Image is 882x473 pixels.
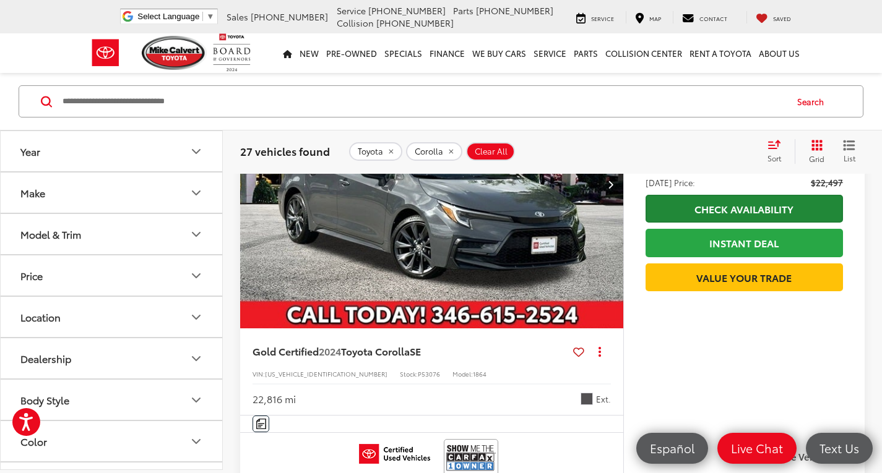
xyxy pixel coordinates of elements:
[381,33,426,73] a: Specials
[1,421,223,461] button: ColorColor
[646,176,695,189] span: [DATE] Price:
[20,228,81,240] div: Model & Trim
[843,153,855,163] span: List
[746,11,800,23] a: My Saved Vehicles
[202,12,203,21] span: ​
[240,41,625,328] a: 2024 Toyota Corolla SE2024 Toyota Corolla SE2024 Toyota Corolla SE2024 Toyota Corolla SE
[240,41,625,329] img: 2024 Toyota Corolla SE
[530,33,570,73] a: Service
[646,229,843,257] a: Instant Deal
[644,440,701,456] span: Español
[418,369,440,378] span: P53076
[256,419,266,429] img: Comments
[473,369,486,378] span: 1864
[189,185,204,200] div: Make
[142,36,207,70] img: Mike Calvert Toyota
[646,195,843,223] a: Check Availability
[349,142,402,161] button: remove Toyota
[686,33,755,73] a: Rent a Toyota
[253,415,269,432] button: Comments
[253,344,319,358] span: Gold Certified
[795,139,834,164] button: Grid View
[581,393,593,405] span: Underground
[82,33,129,73] img: Toyota
[567,11,623,23] a: Service
[811,176,843,189] span: $22,497
[189,393,204,407] div: Body Style
[368,4,446,17] span: [PHONE_NUMBER]
[189,434,204,449] div: Color
[673,11,737,23] a: Contact
[599,163,623,206] button: Next image
[61,87,785,116] input: Search by Make, Model, or Keyword
[322,33,381,73] a: Pre-Owned
[189,227,204,242] div: Model & Trim
[20,187,45,198] div: Make
[602,33,686,73] a: Collision Center
[137,12,199,21] span: Select Language
[773,14,791,22] span: Saved
[20,352,71,364] div: Dealership
[599,346,601,356] span: dropdown dots
[785,86,842,117] button: Search
[20,270,43,281] div: Price
[466,142,515,161] button: Clear All
[426,33,469,73] a: Finance
[251,11,328,23] span: [PHONE_NUMBER]
[767,153,781,163] span: Sort
[265,369,387,378] span: [US_VEHICLE_IDENTIFICATION_NUMBER]
[649,14,661,22] span: Map
[1,380,223,420] button: Body StyleBody Style
[452,369,473,378] span: Model:
[359,444,430,464] img: Toyota Certified Used Vehicles
[469,33,530,73] a: WE BUY CARS
[253,344,568,358] a: Gold Certified2024Toyota CorollaSE
[406,142,462,161] button: remove Corolla
[591,14,614,22] span: Service
[189,310,204,325] div: Location
[189,144,204,159] div: Year
[358,147,383,156] span: Toyota
[806,433,873,464] a: Text Us
[755,451,852,464] label: Compare Vehicle
[279,33,296,73] a: Home
[813,440,865,456] span: Text Us
[1,297,223,337] button: LocationLocation
[137,12,214,21] a: Select Language​
[296,33,322,73] a: New
[319,344,341,358] span: 2024
[761,139,795,164] button: Select sort value
[240,143,330,158] span: 27 vehicles found
[755,33,803,73] a: About Us
[453,4,473,17] span: Parts
[809,153,824,164] span: Grid
[570,33,602,73] a: Parts
[253,369,265,378] span: VIN:
[1,173,223,213] button: MakeMake
[20,145,40,157] div: Year
[337,17,374,29] span: Collision
[189,351,204,366] div: Dealership
[699,14,727,22] span: Contact
[341,344,410,358] span: Toyota Corolla
[415,147,443,156] span: Corolla
[725,440,789,456] span: Live Chat
[337,4,366,17] span: Service
[1,255,223,296] button: PricePrice
[20,311,61,323] div: Location
[1,338,223,378] button: DealershipDealership
[206,12,214,21] span: ▼
[476,4,553,17] span: [PHONE_NUMBER]
[253,392,296,406] div: 22,816 mi
[20,394,69,406] div: Body Style
[626,11,670,23] a: Map
[646,263,843,291] a: Value Your Trade
[240,41,625,328] div: 2024 Toyota Corolla SE 0
[596,393,611,405] span: Ext.
[475,147,508,156] span: Clear All
[20,435,47,447] div: Color
[1,131,223,171] button: YearYear
[717,433,797,464] a: Live Chat
[189,268,204,283] div: Price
